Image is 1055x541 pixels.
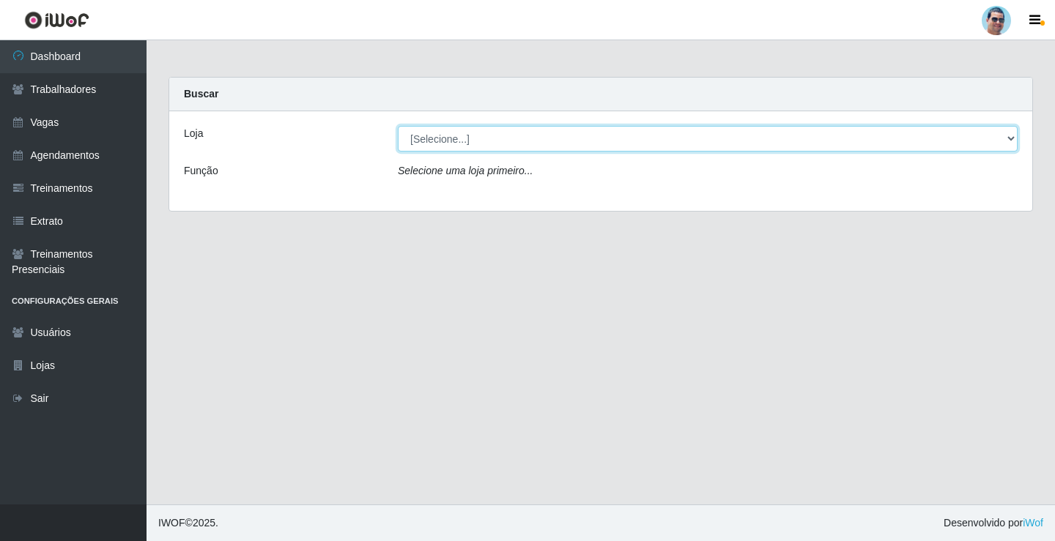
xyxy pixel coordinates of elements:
[24,11,89,29] img: CoreUI Logo
[944,515,1043,531] span: Desenvolvido por
[184,88,218,100] strong: Buscar
[1023,517,1043,529] a: iWof
[184,126,203,141] label: Loja
[158,515,218,531] span: © 2025 .
[184,163,218,179] label: Função
[158,517,185,529] span: IWOF
[398,165,533,176] i: Selecione uma loja primeiro...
